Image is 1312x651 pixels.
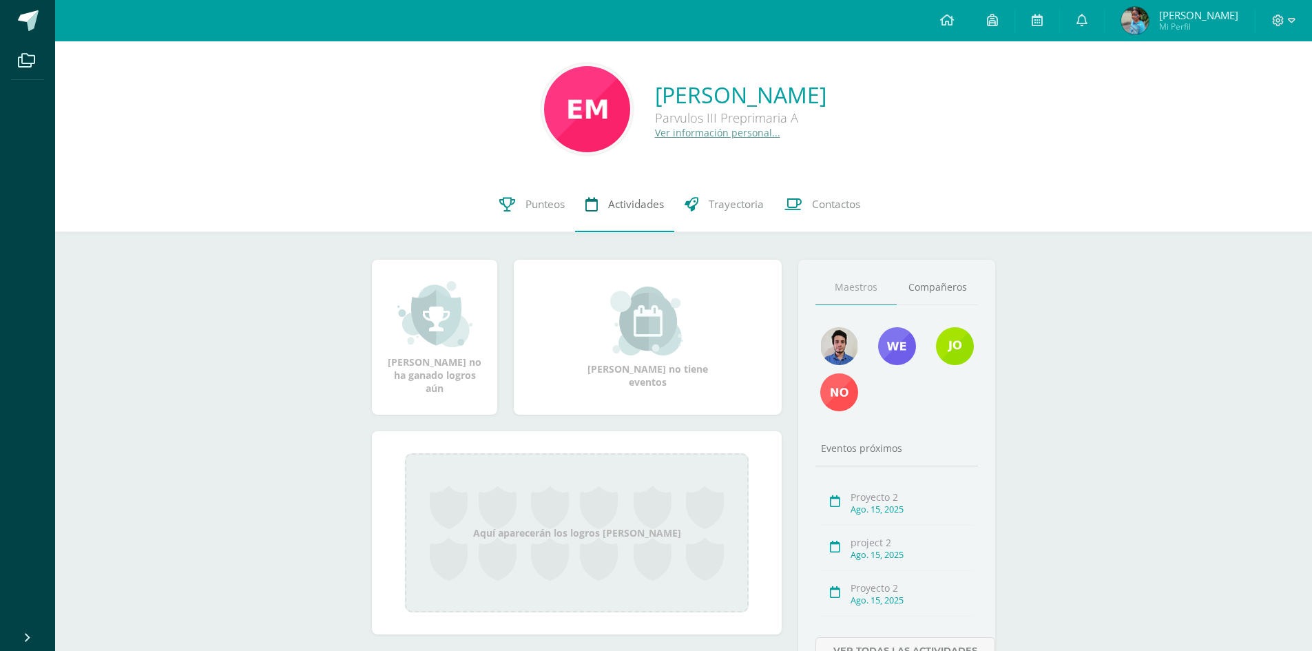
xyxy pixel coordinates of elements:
[851,490,974,504] div: Proyecto 2
[820,327,858,365] img: 2dffed587003e0fc8d85a787cd9a4a0a.png
[608,197,664,211] span: Actividades
[674,177,774,232] a: Trayectoria
[709,197,764,211] span: Trayectoria
[851,595,974,606] div: Ago. 15, 2025
[1121,7,1149,34] img: 54f2d3d58e14b06f43622d97aa90b093.png
[897,270,978,305] a: Compañeros
[851,581,974,595] div: Proyecto 2
[878,327,916,365] img: 1322b27940a9e71a57117d606f64a3d1.png
[405,453,749,612] div: Aquí aparecerán los logros [PERSON_NAME]
[851,536,974,549] div: project 2
[815,442,978,455] div: Eventos próximos
[397,280,472,349] img: achievement_small.png
[812,197,860,211] span: Contactos
[575,177,674,232] a: Actividades
[386,280,483,395] div: [PERSON_NAME] no ha ganado logros aún
[774,177,871,232] a: Contactos
[610,287,685,355] img: event_small.png
[525,197,565,211] span: Punteos
[820,373,858,411] img: dd910201b4a713f7865b489e2222b92a.png
[815,270,897,305] a: Maestros
[936,327,974,365] img: 6a7a54c56617c0b9e88ba47bf52c02d7.png
[544,66,630,152] img: addcacef1395ab8d64fd699290ad2753.png
[851,504,974,515] div: Ago. 15, 2025
[1159,8,1238,22] span: [PERSON_NAME]
[655,126,780,139] a: Ver información personal...
[1159,21,1238,32] span: Mi Perfil
[655,110,826,126] div: Parvulos III Preprimaria A
[851,549,974,561] div: Ago. 15, 2025
[489,177,575,232] a: Punteos
[655,80,826,110] a: [PERSON_NAME]
[579,287,717,389] div: [PERSON_NAME] no tiene eventos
